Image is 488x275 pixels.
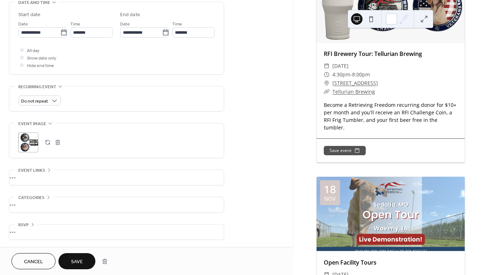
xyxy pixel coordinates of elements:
[352,70,370,79] span: 8:00pm
[71,258,83,266] span: Save
[9,170,224,185] div: •••
[324,79,330,87] div: ​
[70,20,80,28] span: Time
[27,47,39,54] span: All day
[172,20,182,28] span: Time
[332,79,378,87] a: [STREET_ADDRESS]
[332,88,375,95] a: Tellurian Brewing
[324,196,336,201] div: Nov
[27,62,54,70] span: Hide end time
[24,258,43,266] span: Cancel
[317,101,465,131] div: Become a Retrieving Freedom recurring donor for $10+ per month and you'll receive an RFI Challeng...
[324,50,422,58] a: RFI Brewery Tour: Tellurian Brewing
[332,70,350,79] span: 4:30pm
[18,221,29,229] span: RSVP
[317,258,465,267] div: Open Facility Tours
[11,253,56,269] button: Cancel
[324,146,366,155] button: Save event
[9,197,224,212] div: •••
[18,11,41,19] div: Start date
[18,20,28,28] span: Date
[324,184,336,195] div: 18
[120,11,140,19] div: End date
[324,87,330,96] div: ​
[324,62,330,70] div: ​
[120,20,130,28] span: Date
[21,97,48,105] span: Do not repeat
[350,70,352,79] span: -
[18,120,46,128] span: Event image
[18,167,45,174] span: Event links
[18,132,38,152] div: ;
[9,224,224,240] div: •••
[27,54,56,62] span: Show date only
[332,62,349,70] span: [DATE]
[18,194,44,201] span: Categories
[324,70,330,79] div: ​
[18,83,56,91] span: Recurring event
[58,253,95,269] button: Save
